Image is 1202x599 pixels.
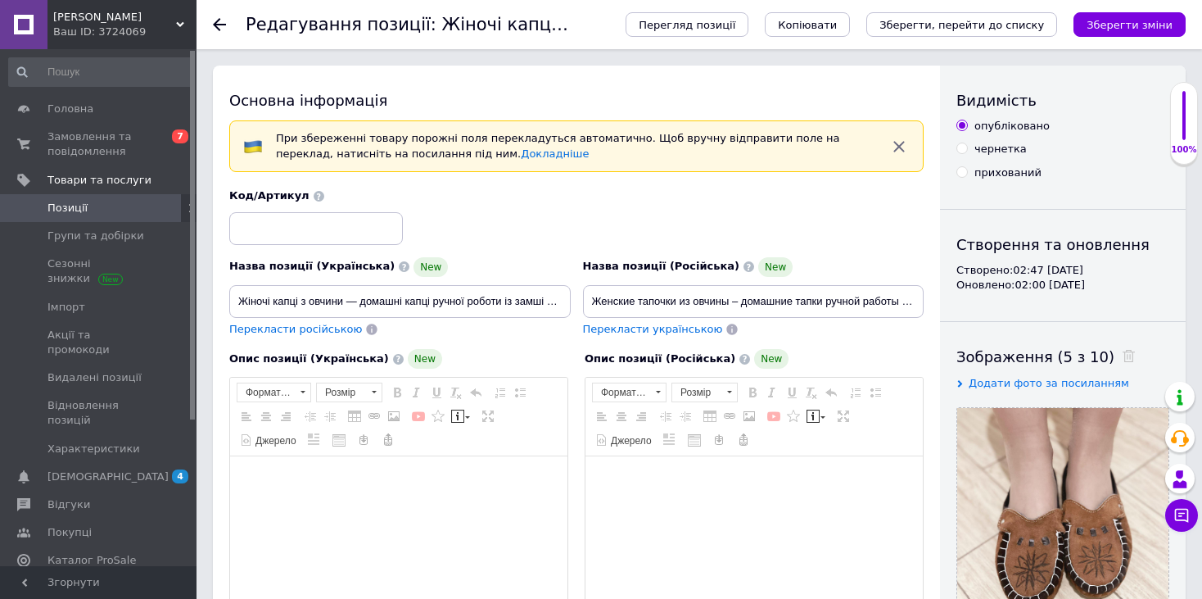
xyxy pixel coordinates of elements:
input: Наприклад, H&M жіноча сукня зелена 38 розмір вечірня максі з блискітками [583,285,924,318]
a: Вставити іконку [429,407,447,425]
a: Вставити шаблон [661,431,679,449]
a: Вставити іконку [784,407,802,425]
a: Докладніше [521,147,589,160]
span: Розмір [317,383,366,402]
a: Повернути (Ctrl+Z) [822,383,840,402]
a: Відновити резервну копію... [734,431,752,449]
span: Назва позиції (Російська) [583,260,740,272]
span: 4 [172,470,188,483]
span: Форматування [593,383,650,402]
span: Додати фото за посиланням [969,377,1129,389]
a: Форматування [592,383,667,402]
span: Форматування [237,383,295,402]
div: Оновлено: 02:00 [DATE] [956,278,1169,293]
span: Джерело [608,434,652,448]
a: Джерело [237,431,299,449]
a: Вставити/Редагувати посилання (Ctrl+L) [365,407,383,425]
a: Вставити повідомлення [449,407,472,425]
span: Видалені позиції [47,370,142,385]
a: Максимізувати [479,407,497,425]
div: прихований [974,166,1042,180]
a: Зробити резервну копію зараз [355,431,373,449]
span: New [408,349,442,369]
a: Жирний (Ctrl+B) [388,383,406,402]
div: 100% Якість заповнення [1170,82,1198,165]
a: Вставити/видалити нумерований список [847,383,865,402]
a: Зробити резервну копію зараз [710,431,728,449]
a: Видалити форматування [447,383,465,402]
a: По правому краю [632,407,650,425]
a: Вставити повідомлення [804,407,828,425]
span: Сезонні знижки [47,256,151,286]
a: Створити таблицю [685,431,703,449]
div: Зображення (5 з 10) [956,347,1169,367]
a: Курсив (Ctrl+I) [408,383,426,402]
a: Відновити резервну копію... [379,431,397,449]
span: Каталог ProSale [47,553,136,568]
button: Перегляд позиції [626,12,748,37]
span: Замовлення та повідомлення [47,129,151,159]
a: Додати відео з YouTube [765,407,783,425]
span: Покупці [47,525,92,540]
div: опубліковано [974,119,1050,134]
a: Зменшити відступ [657,407,675,425]
span: Перекласти російською [229,323,362,335]
a: Вставити/видалити нумерований список [491,383,509,402]
span: Копіювати [778,19,837,31]
a: Додати відео з YouTube [409,407,427,425]
input: Пошук [8,57,193,87]
a: Збільшити відступ [321,407,339,425]
a: По центру [257,407,275,425]
span: Акції та промокоди [47,328,151,357]
a: По лівому краю [593,407,611,425]
a: Зменшити відступ [301,407,319,425]
button: Чат з покупцем [1165,499,1198,532]
div: Створення та оновлення [956,234,1169,255]
a: Зображення [385,407,403,425]
span: Перекласти українською [583,323,723,335]
a: Таблиця [701,407,719,425]
a: Видалити форматування [802,383,820,402]
span: Групи та добірки [47,229,144,243]
span: Перегляд позиції [639,19,735,31]
a: Збільшити відступ [676,407,694,425]
div: чернетка [974,142,1027,157]
a: Курсив (Ctrl+I) [763,383,781,402]
a: Жирний (Ctrl+B) [743,383,761,402]
span: Опис позиції (Російська) [585,352,735,365]
a: Вставити/видалити маркований список [866,383,884,402]
span: Джерело [253,434,296,448]
span: Гуцул Крафт [53,10,176,25]
input: Наприклад, H&M жіноча сукня зелена 38 розмір вечірня максі з блискітками [229,285,571,318]
div: Ваш ID: 3724069 [53,25,197,39]
span: New [413,257,448,277]
span: Відновлення позицій [47,398,151,428]
a: Розмір [671,383,738,402]
span: Відгуки [47,497,90,512]
a: Розмір [316,383,382,402]
span: Товари та послуги [47,173,151,188]
a: Вставити/Редагувати посилання (Ctrl+L) [721,407,739,425]
a: Створити таблицю [330,431,348,449]
a: Підкреслений (Ctrl+U) [427,383,445,402]
button: Зберегти, перейти до списку [866,12,1057,37]
span: Характеристики [47,442,140,456]
span: При збереженні товару порожні поля перекладуться автоматично. Щоб вручну відправити поле на перек... [276,132,840,160]
a: Вставити шаблон [305,431,323,449]
span: [DEMOGRAPHIC_DATA] [47,470,169,484]
img: :flag-ua: [243,137,263,157]
div: Повернутися назад [213,18,226,31]
span: Імпорт [47,300,85,315]
div: Створено: 02:47 [DATE] [956,263,1169,278]
span: 7 [172,129,188,143]
a: Вставити/видалити маркований список [511,383,529,402]
i: Зберегти, перейти до списку [879,19,1044,31]
a: Максимізувати [834,407,852,425]
a: Повернути (Ctrl+Z) [467,383,485,402]
button: Зберегти зміни [1073,12,1186,37]
div: 100% [1171,144,1197,156]
span: Позиції [47,201,88,216]
a: По центру [612,407,630,425]
a: Зображення [740,407,758,425]
span: New [758,257,793,277]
